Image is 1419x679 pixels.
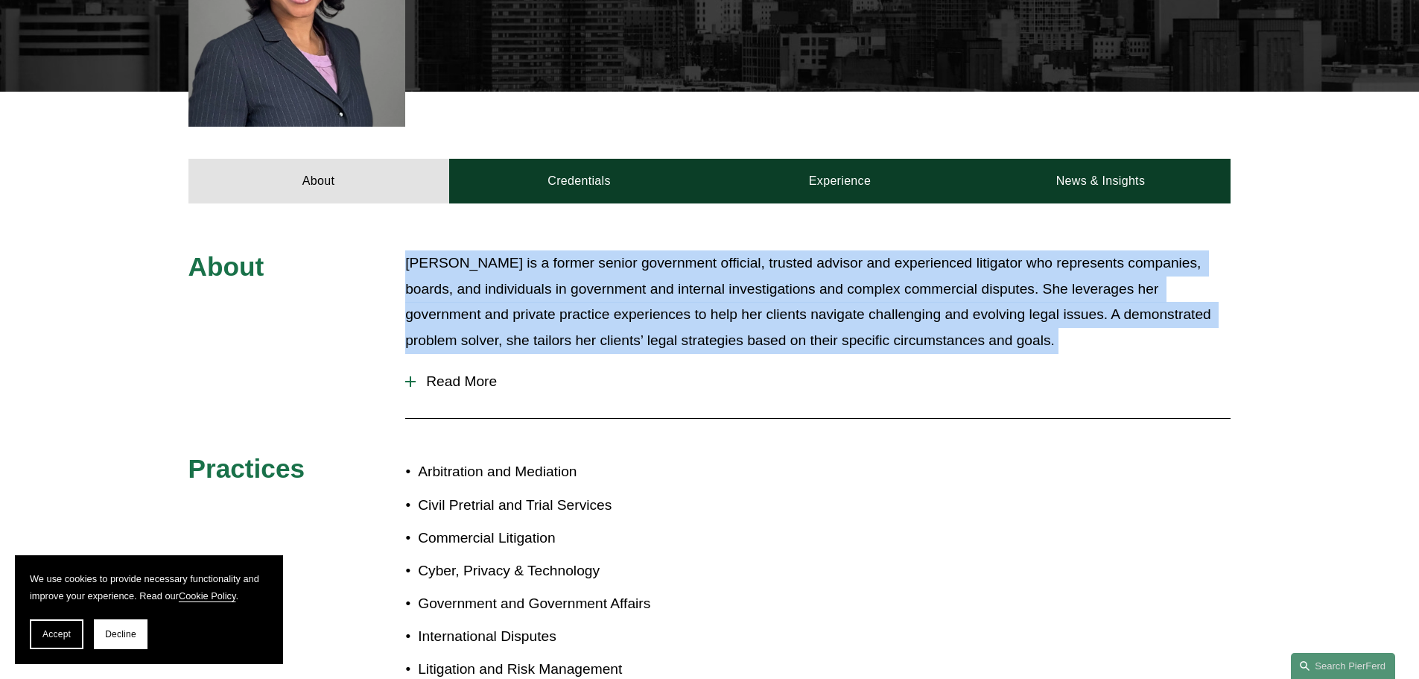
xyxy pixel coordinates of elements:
[1291,653,1395,679] a: Search this site
[416,373,1231,390] span: Read More
[449,159,710,203] a: Credentials
[418,558,709,584] p: Cyber, Privacy & Technology
[418,493,709,519] p: Civil Pretrial and Trial Services
[94,619,147,649] button: Decline
[188,159,449,203] a: About
[30,570,268,604] p: We use cookies to provide necessary functionality and improve your experience. Read our .
[179,590,236,601] a: Cookie Policy
[418,525,709,552] p: Commercial Litigation
[418,591,709,617] p: Government and Government Affairs
[418,624,709,650] p: International Disputes
[15,555,283,664] section: Cookie banner
[710,159,971,203] a: Experience
[105,629,136,639] span: Decline
[418,459,709,485] p: Arbitration and Mediation
[188,454,305,483] span: Practices
[30,619,83,649] button: Accept
[405,362,1231,401] button: Read More
[405,250,1231,353] p: [PERSON_NAME] is a former senior government official, trusted advisor and experienced litigator w...
[42,629,71,639] span: Accept
[188,252,264,281] span: About
[970,159,1231,203] a: News & Insights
